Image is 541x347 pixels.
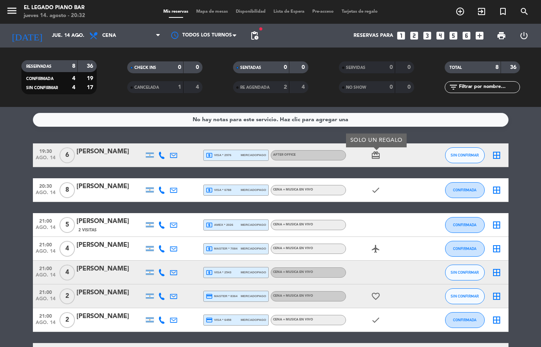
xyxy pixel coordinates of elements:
button: CONFIRMADA [445,312,485,328]
button: SIN CONFIRMAR [445,147,485,163]
span: mercadopago [241,294,266,299]
button: CONFIRMADA [445,217,485,233]
i: border_all [492,151,501,160]
button: CONFIRMADA [445,241,485,257]
span: pending_actions [250,31,259,40]
span: 5 [59,217,75,233]
div: [PERSON_NAME] [76,264,144,274]
span: master * 8364 [206,293,238,300]
span: mercadopago [241,270,266,275]
i: border_all [492,268,501,277]
i: check [371,185,380,195]
span: AFTER OFFICE [273,153,296,156]
div: [PERSON_NAME] [76,240,144,250]
div: LOG OUT [512,24,535,48]
span: CONFIRMADA [26,77,54,81]
i: local_atm [206,152,213,159]
span: SIN CONFIRMAR [26,86,58,90]
i: looks_two [409,31,419,41]
button: CONFIRMADA [445,182,485,198]
span: 2 Visitas [78,227,97,233]
i: [DATE] [6,27,48,44]
span: 19:30 [36,146,55,155]
strong: 0 [407,65,412,70]
div: [PERSON_NAME] [76,216,144,227]
i: power_settings_new [519,31,529,40]
strong: 17 [87,85,95,90]
span: ago. 14 [36,320,55,329]
i: border_all [492,220,501,230]
span: CENA + MUSICA EN VIVO [273,188,313,191]
span: amex * 2026 [206,221,233,229]
button: SIN CONFIRMAR [445,288,485,304]
button: SIN CONFIRMAR [445,265,485,280]
span: mercadopago [241,222,266,227]
div: El Legado Piano Bar [24,4,85,12]
span: RESERVADAS [26,65,52,69]
div: [PERSON_NAME] [76,181,144,192]
div: No hay notas para este servicio. Haz clic para agregar una [193,115,348,124]
i: local_atm [206,187,213,194]
i: filter_list [449,82,458,92]
span: 4 [59,241,75,257]
span: ago. 14 [36,273,55,282]
span: 8 [59,182,75,198]
span: TOTAL [449,66,462,70]
strong: 0 [302,65,306,70]
span: fiber_manual_record [258,27,263,31]
i: border_all [492,315,501,325]
i: looks_3 [422,31,432,41]
i: border_all [492,185,501,195]
i: search [520,7,529,16]
i: favorite_border [371,292,380,301]
span: CENA + MUSICA EN VIVO [273,318,313,321]
i: exit_to_app [477,7,486,16]
i: border_all [492,244,501,254]
span: print [497,31,506,40]
span: 21:00 [36,263,55,273]
span: mercadopago [241,246,266,251]
span: ago. 14 [36,249,55,258]
div: SOLO UN REGALO [346,133,407,147]
i: looks_one [396,31,406,41]
strong: 8 [495,65,499,70]
span: ago. 14 [36,190,55,199]
i: add_box [474,31,485,41]
span: Disponibilidad [232,10,270,14]
span: mercadopago [241,317,266,322]
strong: 8 [72,63,75,69]
span: Mis reservas [159,10,192,14]
span: CANCELADA [134,86,159,90]
i: turned_in_not [498,7,508,16]
strong: 0 [407,84,412,90]
strong: 0 [390,65,393,70]
strong: 0 [390,84,393,90]
span: CENA + MUSICA EN VIVO [273,271,313,274]
strong: 0 [178,65,181,70]
i: check [371,315,380,325]
strong: 36 [87,63,95,69]
span: Mapa de mesas [192,10,232,14]
span: CENA + MUSICA EN VIVO [273,247,313,250]
i: card_giftcard [371,151,380,160]
span: Lista de Espera [270,10,308,14]
div: jueves 14. agosto - 20:32 [24,12,85,20]
i: local_atm [206,269,213,276]
span: ago. 14 [36,296,55,305]
i: border_all [492,292,501,301]
i: menu [6,5,18,17]
div: [PERSON_NAME] [76,288,144,298]
strong: 2 [284,84,287,90]
span: Reservas para [354,33,393,38]
span: 21:00 [36,287,55,296]
strong: 1 [178,84,181,90]
div: [PERSON_NAME] [76,311,144,322]
span: 21:00 [36,216,55,225]
span: visa * 2976 [206,152,231,159]
i: credit_card [206,316,213,324]
i: airplanemode_active [371,244,380,254]
span: NO SHOW [346,86,366,90]
i: add_circle_outline [455,7,465,16]
span: Pre-acceso [308,10,338,14]
i: looks_6 [461,31,472,41]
